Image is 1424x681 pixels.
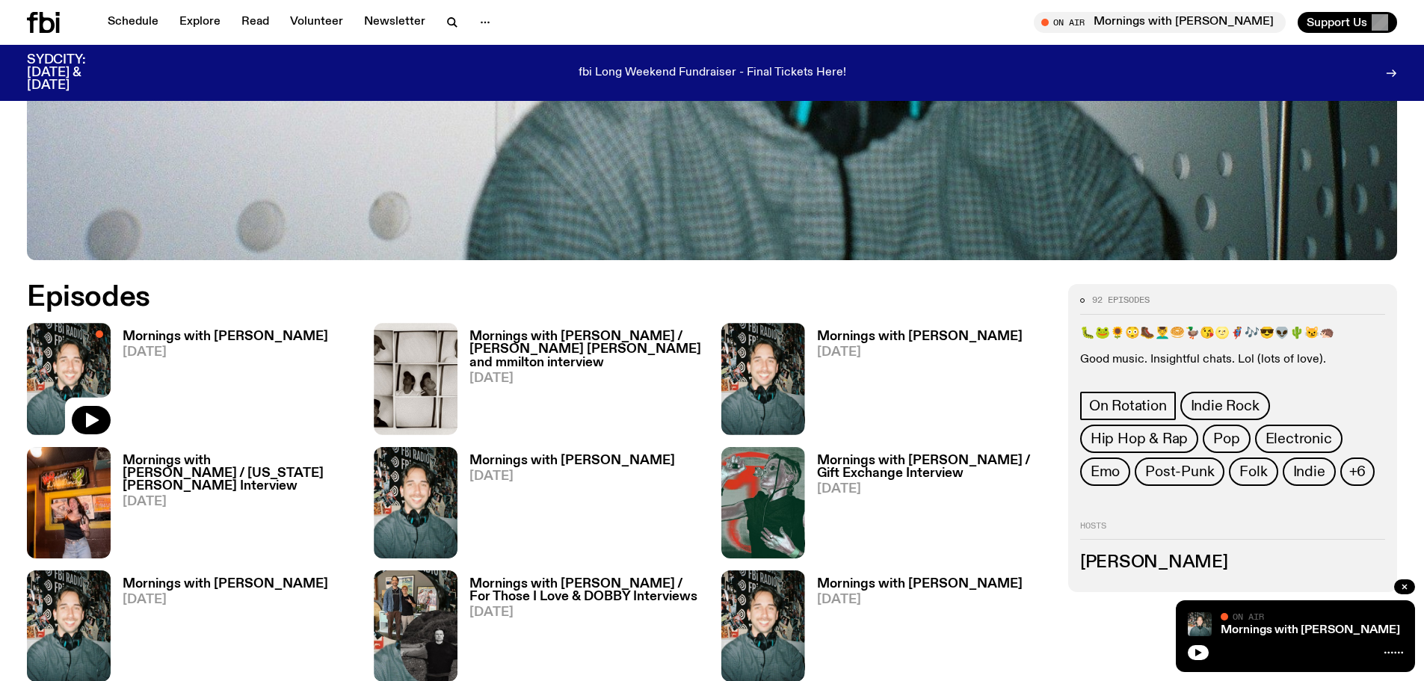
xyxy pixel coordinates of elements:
h3: [PERSON_NAME] [1080,555,1385,572]
h2: Episodes [27,284,934,311]
a: Indie [1283,457,1336,486]
span: [DATE] [123,346,328,359]
a: Emo [1080,457,1130,486]
span: Electronic [1266,431,1332,447]
span: 92 episodes [1092,296,1150,304]
img: Radio presenter Ben Hansen sits in front of a wall of photos and an fbi radio sign. Film photo. B... [374,447,457,558]
p: Good music. Insightful chats. Lol (lots of love). [1080,353,1385,367]
a: On Rotation [1080,392,1176,420]
span: [DATE] [469,606,703,619]
span: Post-Punk [1145,463,1214,480]
a: Mornings with [PERSON_NAME] / [PERSON_NAME] [PERSON_NAME] and mmilton interview[DATE] [457,330,703,434]
button: Support Us [1298,12,1397,33]
h3: Mornings with [PERSON_NAME] / [PERSON_NAME] [PERSON_NAME] and mmilton interview [469,330,703,369]
h2: Hosts [1080,522,1385,540]
a: Mornings with [PERSON_NAME] / Gift Exchange Interview[DATE] [805,454,1050,558]
span: +6 [1349,463,1366,480]
h3: Mornings with [PERSON_NAME] [123,330,328,343]
img: Radio presenter Ben Hansen sits in front of a wall of photos and an fbi radio sign. Film photo. B... [721,323,805,434]
span: [DATE] [123,496,356,508]
a: Indie Rock [1180,392,1270,420]
h3: Mornings with [PERSON_NAME] [817,578,1023,591]
a: Newsletter [355,12,434,33]
a: Post-Punk [1135,457,1224,486]
span: Pop [1213,431,1239,447]
span: Support Us [1307,16,1367,29]
span: Folk [1239,463,1267,480]
h3: SYDCITY: [DATE] & [DATE] [27,54,123,92]
span: [DATE] [469,372,703,385]
a: Schedule [99,12,167,33]
span: [DATE] [817,483,1050,496]
span: [DATE] [123,594,328,606]
img: Radio presenter Ben Hansen sits in front of a wall of photos and an fbi radio sign. Film photo. B... [1188,612,1212,636]
h3: Mornings with [PERSON_NAME] [469,454,675,467]
h3: Mornings with [PERSON_NAME] / Gift Exchange Interview [817,454,1050,480]
a: Electronic [1255,425,1343,453]
button: +6 [1340,457,1375,486]
a: Hip Hop & Rap [1080,425,1198,453]
span: [DATE] [469,470,675,483]
a: Pop [1203,425,1250,453]
a: Mornings with [PERSON_NAME][DATE] [457,454,675,558]
span: [DATE] [817,594,1023,606]
span: Indie [1293,463,1325,480]
a: Mornings with [PERSON_NAME] / [US_STATE][PERSON_NAME] Interview[DATE] [111,454,356,558]
h3: Mornings with [PERSON_NAME] [123,578,328,591]
span: [DATE] [817,346,1023,359]
a: Mornings with [PERSON_NAME][DATE] [805,330,1023,434]
h3: Mornings with [PERSON_NAME] [817,330,1023,343]
span: On Air [1233,611,1264,621]
a: Read [232,12,278,33]
a: Explore [170,12,229,33]
p: fbi Long Weekend Fundraiser - Final Tickets Here! [579,67,846,80]
a: Mornings with [PERSON_NAME][DATE] [111,330,328,434]
p: 🐛🐸🌻😳🥾💆‍♂️🥯🦆😘🌝🦸🎶😎👽🌵😼🦔 [1080,327,1385,341]
a: Mornings with [PERSON_NAME] [1221,624,1400,636]
span: On Rotation [1089,398,1167,414]
a: Folk [1229,457,1277,486]
h3: Mornings with [PERSON_NAME] / [US_STATE][PERSON_NAME] Interview [123,454,356,493]
a: Volunteer [281,12,352,33]
h3: Mornings with [PERSON_NAME] / For Those I Love & DOBBY Interviews [469,578,703,603]
button: On AirMornings with [PERSON_NAME] [1034,12,1286,33]
span: Emo [1091,463,1120,480]
span: Hip Hop & Rap [1091,431,1188,447]
span: Indie Rock [1191,398,1260,414]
